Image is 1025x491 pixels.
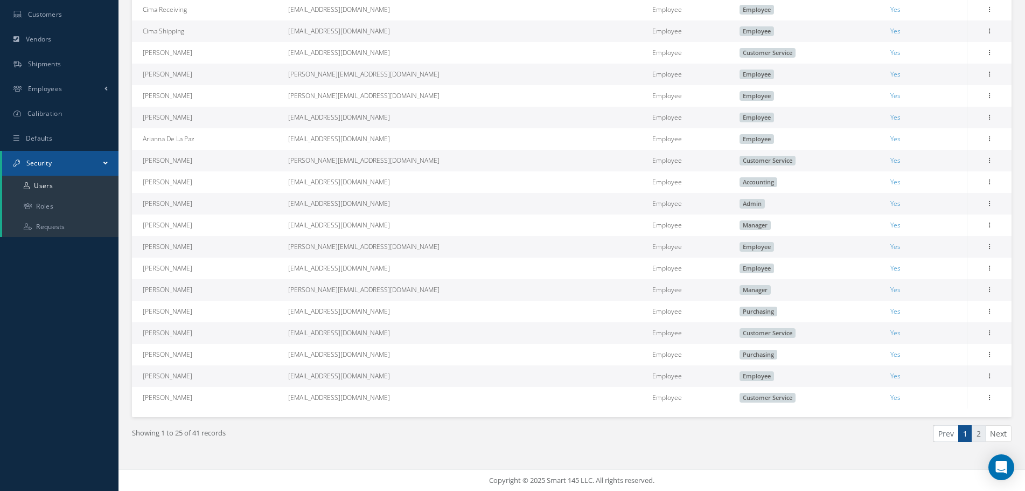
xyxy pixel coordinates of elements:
a: Roles [2,196,118,217]
td: Employee [648,365,735,387]
span: Employee [740,134,774,144]
td: [EMAIL_ADDRESS][DOMAIN_NAME] [284,20,648,42]
td: [PERSON_NAME][EMAIL_ADDRESS][DOMAIN_NAME] [284,279,648,301]
td: Employee [648,215,735,236]
td: [PERSON_NAME] [132,258,284,279]
td: [EMAIL_ADDRESS][DOMAIN_NAME] [284,193,648,215]
span: Yes [890,26,901,36]
span: Employee [740,264,774,273]
span: Shipments [28,59,61,68]
span: Yes [890,350,901,359]
td: [EMAIL_ADDRESS][DOMAIN_NAME] [284,42,648,64]
td: [PERSON_NAME] [132,193,284,215]
span: Yes [890,48,901,57]
td: [EMAIL_ADDRESS][DOMAIN_NAME] [284,128,648,150]
td: [EMAIL_ADDRESS][DOMAIN_NAME] [284,365,648,387]
td: [EMAIL_ADDRESS][DOMAIN_NAME] [284,387,648,409]
td: Employee [648,279,735,301]
span: Yes [890,285,901,294]
span: Employee [740,26,774,36]
span: Customer Service [740,328,796,338]
td: [PERSON_NAME] [132,387,284,409]
td: [EMAIL_ADDRESS][DOMAIN_NAME] [284,107,648,128]
span: Customer Service [740,393,796,403]
td: Employee [648,193,735,215]
td: Employee [648,42,735,64]
span: Yes [890,264,901,273]
td: Employee [648,322,735,344]
div: Showing 1 to 25 of 41 records [124,425,572,451]
td: [PERSON_NAME] [132,215,284,236]
td: [PERSON_NAME][EMAIL_ADDRESS][DOMAIN_NAME] [284,236,648,258]
td: Employee [648,301,735,322]
span: Yes [890,134,901,143]
span: Yes [890,91,901,100]
td: Employee [648,171,735,193]
span: Yes [890,328,901,337]
td: [PERSON_NAME] [132,171,284,193]
td: [PERSON_NAME] [132,236,284,258]
td: Arianna De La Paz [132,128,284,150]
td: Cima Shipping [132,20,284,42]
span: Employee [740,91,774,101]
span: Employee [740,242,774,252]
td: Employee [648,20,735,42]
td: [PERSON_NAME] [132,365,284,387]
span: Customer Service [740,48,796,58]
td: Employee [648,387,735,409]
span: Yes [890,177,901,186]
span: Employee [740,113,774,122]
span: Employees [28,84,62,93]
a: Requests [2,217,118,237]
span: Yes [890,242,901,251]
td: Employee [648,344,735,365]
span: Employee [740,70,774,79]
td: [PERSON_NAME][EMAIL_ADDRESS][DOMAIN_NAME] [284,150,648,171]
td: [EMAIL_ADDRESS][DOMAIN_NAME] [284,301,648,322]
span: Customers [28,10,62,19]
td: [PERSON_NAME] [132,344,284,365]
td: [EMAIL_ADDRESS][DOMAIN_NAME] [284,258,648,279]
td: [PERSON_NAME] [132,85,284,107]
td: Employee [648,107,735,128]
a: 1 [958,425,972,442]
span: Manager [740,285,771,295]
span: Security [26,158,52,168]
td: [PERSON_NAME] [132,150,284,171]
span: Defaults [26,134,52,143]
td: Employee [648,150,735,171]
td: Employee [648,236,735,258]
span: Employee [740,5,774,15]
td: Employee [648,64,735,85]
td: [PERSON_NAME] [132,42,284,64]
td: [EMAIL_ADDRESS][DOMAIN_NAME] [284,171,648,193]
span: Yes [890,70,901,79]
td: [EMAIL_ADDRESS][DOMAIN_NAME] [284,215,648,236]
a: Next [985,425,1012,442]
td: [PERSON_NAME] [132,301,284,322]
div: Copyright © 2025 Smart 145 LLC. All rights reserved. [129,475,1014,486]
td: Employee [648,258,735,279]
a: Users [2,176,118,196]
span: Calibration [27,109,62,118]
span: Manager [740,220,771,230]
a: 2 [972,425,986,442]
span: Accounting [740,177,777,187]
span: Yes [890,5,901,14]
span: Purchasing [740,307,777,316]
td: [EMAIL_ADDRESS][DOMAIN_NAME] [284,344,648,365]
div: Open Intercom Messenger [988,454,1014,480]
span: Yes [890,307,901,316]
span: Purchasing [740,350,777,359]
td: [PERSON_NAME] [132,64,284,85]
span: Vendors [26,34,52,44]
span: Yes [890,113,901,122]
span: Admin [740,199,765,209]
span: Yes [890,393,901,402]
a: Security [2,151,118,176]
span: Employee [740,371,774,381]
span: Customer Service [740,156,796,165]
td: [PERSON_NAME][EMAIL_ADDRESS][DOMAIN_NAME] [284,64,648,85]
td: Employee [648,128,735,150]
td: [PERSON_NAME] [132,107,284,128]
